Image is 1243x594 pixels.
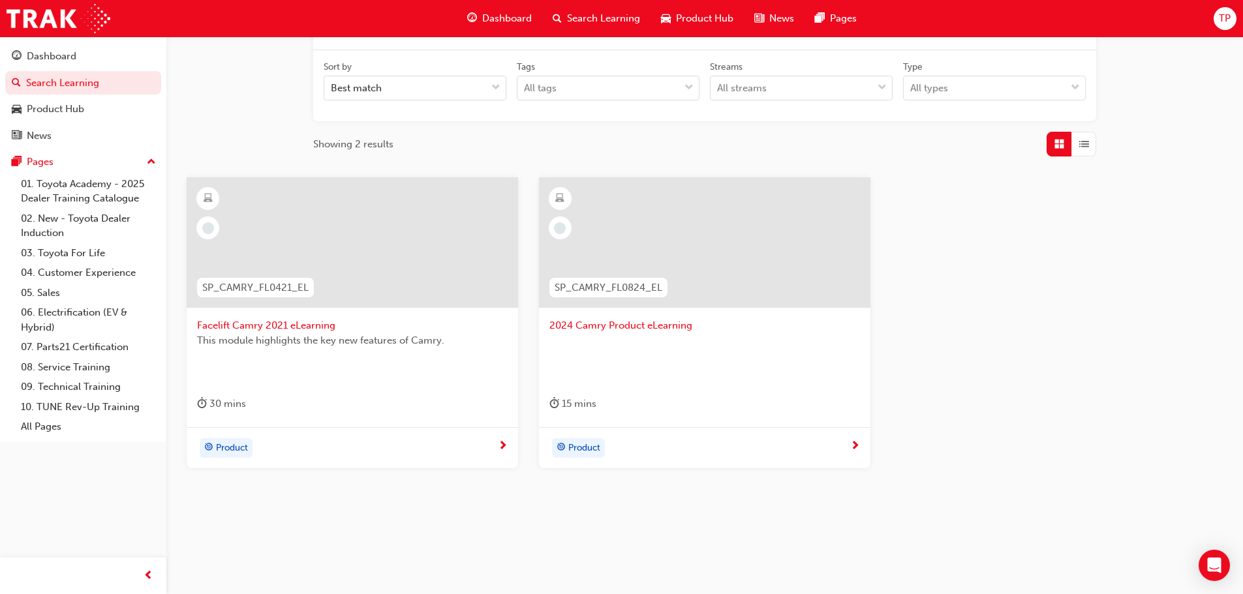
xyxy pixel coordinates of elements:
span: target-icon [204,439,213,456]
a: 03. Toyota For Life [16,243,161,263]
span: pages-icon [815,10,825,27]
div: Best match [331,81,382,96]
a: pages-iconPages [805,5,867,32]
a: Product Hub [5,97,161,121]
span: learningRecordVerb_NONE-icon [202,222,214,234]
span: Product [216,441,248,456]
span: TP [1219,11,1231,26]
span: down-icon [684,80,694,97]
div: Dashboard [27,49,76,64]
span: 2024 Camry Product eLearning [549,318,860,333]
div: All streams [717,81,767,96]
button: DashboardSearch LearningProduct HubNews [5,42,161,150]
div: Product Hub [27,102,84,117]
span: List [1079,137,1089,152]
a: SP_CAMRY_FL0824_EL2024 Camry Product eLearningduration-icon 15 minstarget-iconProduct [539,177,870,468]
span: Showing 2 results [313,137,393,152]
span: search-icon [553,10,562,27]
span: news-icon [754,10,764,27]
div: Open Intercom Messenger [1199,550,1230,581]
a: 07. Parts21 Certification [16,337,161,357]
img: Trak [7,4,110,33]
a: 01. Toyota Academy - 2025 Dealer Training Catalogue [16,174,161,209]
a: 05. Sales [16,283,161,303]
a: 06. Electrification (EV & Hybrid) [16,303,161,337]
div: Pages [27,155,54,170]
span: news-icon [12,130,22,142]
a: car-iconProduct Hub [651,5,744,32]
span: Pages [830,11,857,26]
a: SP_CAMRY_FL0421_ELFacelift Camry 2021 eLearningThis module highlights the key new features of Cam... [187,177,518,468]
a: News [5,124,161,148]
div: All types [910,81,948,96]
span: learningResourceType_ELEARNING-icon [555,190,564,207]
span: Product Hub [676,11,733,26]
span: Dashboard [482,11,532,26]
span: Product [568,441,600,456]
span: learningRecordVerb_NONE-icon [554,222,566,234]
div: News [27,128,52,143]
span: next-icon [498,441,508,453]
div: Tags [517,61,535,74]
a: All Pages [16,417,161,437]
span: duration-icon [197,396,207,412]
span: car-icon [12,104,22,115]
span: search-icon [12,78,21,89]
span: down-icon [878,80,887,97]
button: TP [1214,7,1236,30]
a: search-iconSearch Learning [542,5,651,32]
div: Type [903,61,923,74]
div: All tags [524,81,557,96]
span: car-icon [661,10,671,27]
span: Facelift Camry 2021 eLearning [197,318,508,333]
span: target-icon [557,439,566,456]
span: pages-icon [12,156,22,168]
a: 09. Technical Training [16,377,161,397]
span: guage-icon [467,10,477,27]
label: tagOptions [517,61,699,101]
span: learningResourceType_ELEARNING-icon [204,190,213,207]
span: up-icon [147,154,156,171]
div: 15 mins [549,396,596,412]
span: This module highlights the key new features of Camry. [197,333,508,348]
span: News [769,11,794,26]
span: SP_CAMRY_FL0421_EL [202,280,309,295]
a: news-iconNews [744,5,805,32]
span: Search Learning [567,11,640,26]
a: 10. TUNE Rev-Up Training [16,397,161,417]
span: down-icon [491,80,500,97]
button: Pages [5,150,161,174]
div: Streams [710,61,743,74]
div: 30 mins [197,396,246,412]
div: Sort by [324,61,352,74]
span: duration-icon [549,396,559,412]
a: 02. New - Toyota Dealer Induction [16,209,161,243]
a: guage-iconDashboard [457,5,542,32]
a: 08. Service Training [16,357,161,378]
span: Grid [1054,137,1064,152]
a: 04. Customer Experience [16,263,161,283]
span: SP_CAMRY_FL0824_EL [555,280,662,295]
a: Dashboard [5,44,161,68]
span: next-icon [850,441,860,453]
span: down-icon [1071,80,1080,97]
span: prev-icon [144,568,153,584]
span: guage-icon [12,51,22,63]
a: Search Learning [5,71,161,95]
